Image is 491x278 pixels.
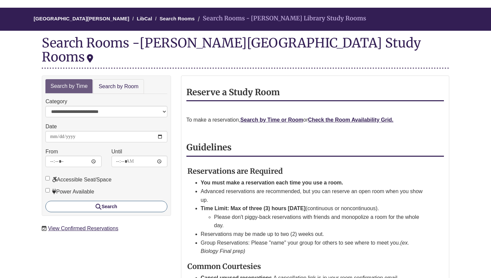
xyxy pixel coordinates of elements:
[42,8,449,31] nav: Breadcrumb
[45,187,94,196] label: Power Available
[201,230,428,239] li: Reservations may be made up to two (2) weeks out.
[201,187,428,204] li: Advanced reservations are recommended, but you can reserve an open room when you show up.
[187,262,261,271] strong: Common Courtesies
[201,205,306,211] strong: Time Limit: Max of three (3) hours [DATE]
[45,176,50,180] input: Accessible Seat/Space
[45,147,58,156] label: From
[93,79,144,94] a: Search by Room
[201,239,428,256] li: Group Reservations: Please "name" your group for others to see where to meet you.
[186,142,231,153] strong: Guidelines
[240,117,303,123] a: Search by Time or Room
[308,117,393,123] a: Check the Room Availability Grid.
[186,87,280,98] strong: Reserve a Study Room
[45,122,57,131] label: Date
[34,16,129,21] a: [GEOGRAPHIC_DATA][PERSON_NAME]
[137,16,152,21] a: LibCal
[45,97,67,106] label: Category
[160,16,195,21] a: Search Rooms
[201,180,343,185] strong: You must make a reservation each time you use a room.
[48,226,118,231] a: View Confirmed Reservations
[112,147,122,156] label: Until
[42,35,421,65] div: [PERSON_NAME][GEOGRAPHIC_DATA] Study Rooms
[201,204,428,230] li: (continuous or noncontinuous).
[186,116,444,124] p: To make a reservation, or
[45,201,167,212] button: Search
[45,175,112,184] label: Accessible Seat/Space
[42,36,449,68] div: Search Rooms -
[196,14,366,23] li: Search Rooms - [PERSON_NAME] Library Study Rooms
[214,213,428,230] li: Please don't piggy-back reservations with friends and monopolize a room for the whole day.
[187,166,283,176] strong: Reservations are Required
[45,188,50,192] input: Power Available
[45,79,93,94] a: Search by Time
